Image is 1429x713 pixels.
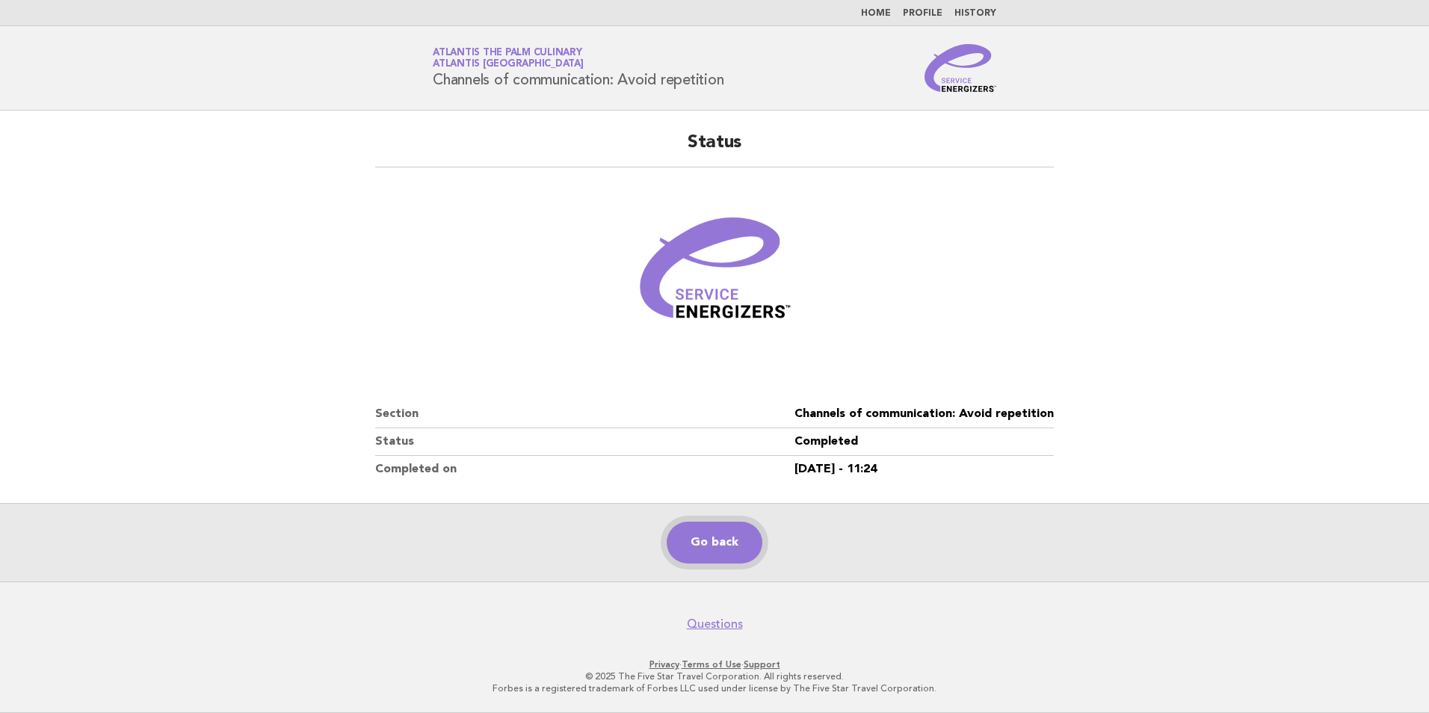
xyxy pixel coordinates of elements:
[375,456,794,483] dt: Completed on
[925,44,996,92] img: Service Energizers
[954,9,996,18] a: History
[794,401,1054,428] dd: Channels of communication: Avoid repetition
[257,670,1172,682] p: © 2025 The Five Star Travel Corporation. All rights reserved.
[744,659,780,670] a: Support
[682,659,741,670] a: Terms of Use
[794,456,1054,483] dd: [DATE] - 11:24
[375,428,794,456] dt: Status
[625,185,804,365] img: Verified
[649,659,679,670] a: Privacy
[903,9,942,18] a: Profile
[794,428,1054,456] dd: Completed
[861,9,891,18] a: Home
[257,682,1172,694] p: Forbes is a registered trademark of Forbes LLC used under license by The Five Star Travel Corpora...
[687,617,743,632] a: Questions
[433,49,723,87] h1: Channels of communication: Avoid repetition
[433,60,584,70] span: Atlantis [GEOGRAPHIC_DATA]
[433,48,584,69] a: Atlantis The Palm CulinaryAtlantis [GEOGRAPHIC_DATA]
[375,131,1054,167] h2: Status
[257,658,1172,670] p: · ·
[667,522,762,564] a: Go back
[375,401,794,428] dt: Section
